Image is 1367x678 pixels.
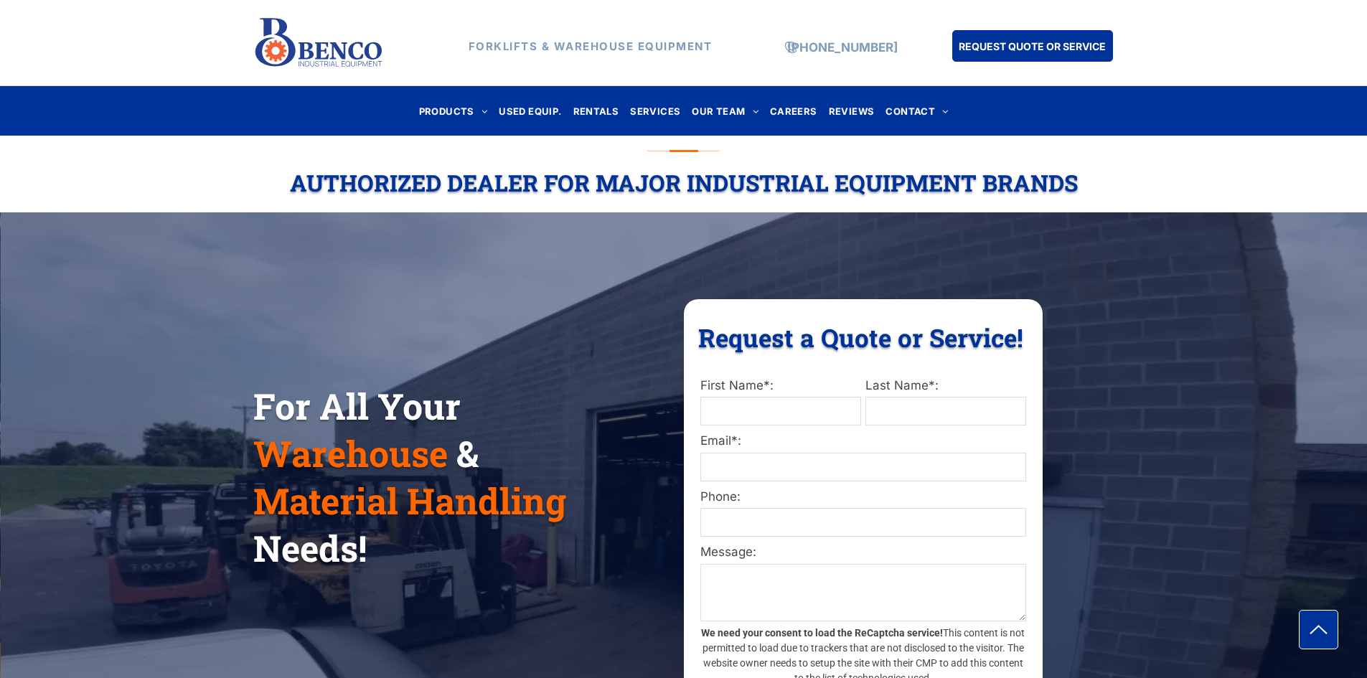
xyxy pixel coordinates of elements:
a: [PHONE_NUMBER] [787,40,898,55]
a: CONTACT [880,101,954,121]
span: Material Handling [253,477,566,524]
span: & [456,430,479,477]
a: SERVICES [624,101,686,121]
label: Last Name*: [865,377,1026,395]
span: REQUEST QUOTE OR SERVICE [959,33,1106,60]
strong: We need your consent to load the ReCaptcha service! [701,627,943,639]
span: Authorized Dealer For Major Industrial Equipment Brands [290,167,1078,198]
a: OUR TEAM [686,101,764,121]
span: Warehouse [253,430,448,477]
strong: FORKLIFTS & WAREHOUSE EQUIPMENT [469,39,713,53]
span: For All Your [253,382,461,430]
a: USED EQUIP. [493,101,567,121]
label: Phone: [700,488,1026,507]
a: PRODUCTS [413,101,494,121]
span: Needs! [253,524,367,572]
label: Message: [700,543,1026,562]
a: REVIEWS [823,101,880,121]
a: RENTALS [568,101,625,121]
a: REQUEST QUOTE OR SERVICE [952,30,1113,62]
span: Request a Quote or Service! [698,321,1023,354]
label: Email*: [700,432,1026,451]
label: First Name*: [700,377,861,395]
a: CAREERS [764,101,823,121]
